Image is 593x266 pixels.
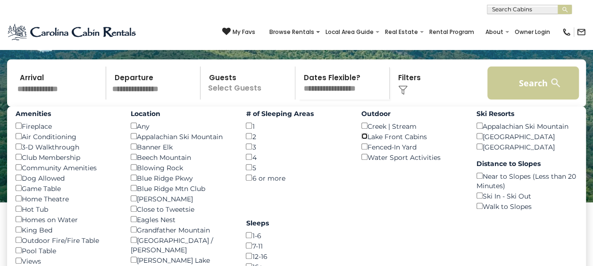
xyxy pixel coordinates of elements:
[476,159,577,168] label: Distance to Slopes
[476,201,577,211] div: Walk to Slopes
[246,230,347,241] div: 1-6
[16,173,117,183] div: Dog Allowed
[222,27,255,37] a: My Favs
[361,141,462,152] div: Fenced-In Yard
[246,109,347,118] label: # of Sleeping Areas
[476,109,577,118] label: Ski Resorts
[476,131,577,141] div: [GEOGRAPHIC_DATA]
[550,77,561,89] img: search-regular-white.png
[7,23,138,42] img: Blue-2.png
[131,224,232,235] div: Grandfather Mountain
[233,28,255,36] span: My Favs
[131,235,232,255] div: [GEOGRAPHIC_DATA] / [PERSON_NAME]
[246,141,347,152] div: 3
[246,152,347,162] div: 4
[476,171,577,191] div: Near to Slopes (Less than 20 Minutes)
[16,121,117,131] div: Fireplace
[16,131,117,141] div: Air Conditioning
[131,204,232,214] div: Close to Tweetsie
[131,121,232,131] div: Any
[16,245,117,256] div: Pool Table
[16,152,117,162] div: Club Membership
[131,173,232,183] div: Blue Ridge Pkwy
[16,256,117,266] div: Views
[246,173,347,183] div: 6 or more
[246,251,347,261] div: 12-16
[16,224,117,235] div: King Bed
[131,152,232,162] div: Beech Mountain
[246,218,347,228] label: Sleeps
[380,25,423,39] a: Real Estate
[425,25,479,39] a: Rental Program
[131,131,232,141] div: Appalachian Ski Mountain
[562,27,571,37] img: phone-regular-black.png
[16,162,117,173] div: Community Amenities
[321,25,378,39] a: Local Area Guide
[246,241,347,251] div: 7-11
[16,235,117,245] div: Outdoor Fire/Fire Table
[510,25,555,39] a: Owner Login
[361,131,462,141] div: Lake Front Cabins
[131,162,232,173] div: Blowing Rock
[476,121,577,131] div: Appalachian Ski Mountain
[246,121,347,131] div: 1
[265,25,319,39] a: Browse Rentals
[16,204,117,214] div: Hot Tub
[246,131,347,141] div: 2
[131,141,232,152] div: Banner Elk
[131,183,232,193] div: Blue Ridge Mtn Club
[576,27,586,37] img: mail-regular-black.png
[487,66,579,100] button: Search
[476,141,577,152] div: [GEOGRAPHIC_DATA]
[131,214,232,224] div: Eagles Nest
[481,25,508,39] a: About
[16,193,117,204] div: Home Theatre
[203,66,295,100] p: Select Guests
[131,255,232,265] div: [PERSON_NAME] Lake
[131,109,232,118] label: Location
[7,24,586,53] h1: Your Adventure Starts Here
[398,85,408,95] img: filter--v1.png
[16,109,117,118] label: Amenities
[361,152,462,162] div: Water Sport Activities
[361,121,462,131] div: Creek | Stream
[476,191,577,201] div: Ski In - Ski Out
[16,214,117,224] div: Homes on Water
[16,141,117,152] div: 3-D Walkthrough
[361,109,462,118] label: Outdoor
[246,162,347,173] div: 5
[131,193,232,204] div: [PERSON_NAME]
[16,183,117,193] div: Game Table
